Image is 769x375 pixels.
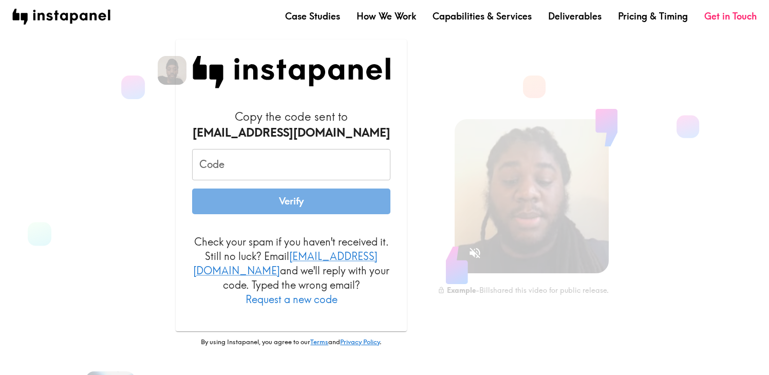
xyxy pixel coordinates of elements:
button: Verify [192,189,390,214]
input: xxx_xxx_xxx [192,149,390,181]
button: Sound is off [464,242,486,264]
a: Pricing & Timing [618,10,688,23]
a: How We Work [357,10,416,23]
a: Get in Touch [704,10,757,23]
img: Instapanel [192,56,390,88]
a: Deliverables [548,10,602,23]
div: - Bill shared this video for public release. [438,286,609,295]
img: Devon [158,56,186,85]
a: Terms [310,338,328,346]
img: instapanel [12,9,110,25]
button: Request a new code [246,292,337,307]
b: Example [447,286,476,295]
p: By using Instapanel, you agree to our and . [176,338,407,347]
a: Case Studies [285,10,340,23]
a: [EMAIL_ADDRESS][DOMAIN_NAME] [193,250,378,277]
a: Privacy Policy [340,338,380,346]
h6: Copy the code sent to [192,109,390,141]
div: [EMAIL_ADDRESS][DOMAIN_NAME] [192,125,390,141]
a: Capabilities & Services [433,10,532,23]
p: Check your spam if you haven't received it. Still no luck? Email and we'll reply with your code. ... [192,235,390,307]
